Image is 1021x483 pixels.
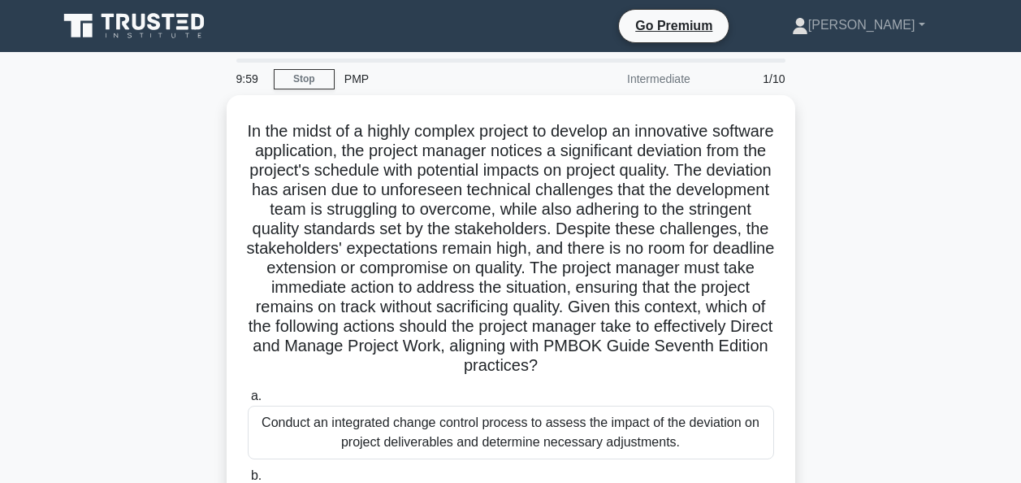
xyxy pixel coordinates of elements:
a: Stop [274,69,335,89]
span: a. [251,389,262,402]
div: Conduct an integrated change control process to assess the impact of the deviation on project del... [248,406,774,459]
h5: In the midst of a highly complex project to develop an innovative software application, the proje... [246,121,776,376]
a: Go Premium [625,15,722,36]
a: [PERSON_NAME] [753,9,964,41]
div: Intermediate [558,63,700,95]
span: b. [251,468,262,482]
div: 1/10 [700,63,795,95]
div: PMP [335,63,558,95]
div: 9:59 [227,63,274,95]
